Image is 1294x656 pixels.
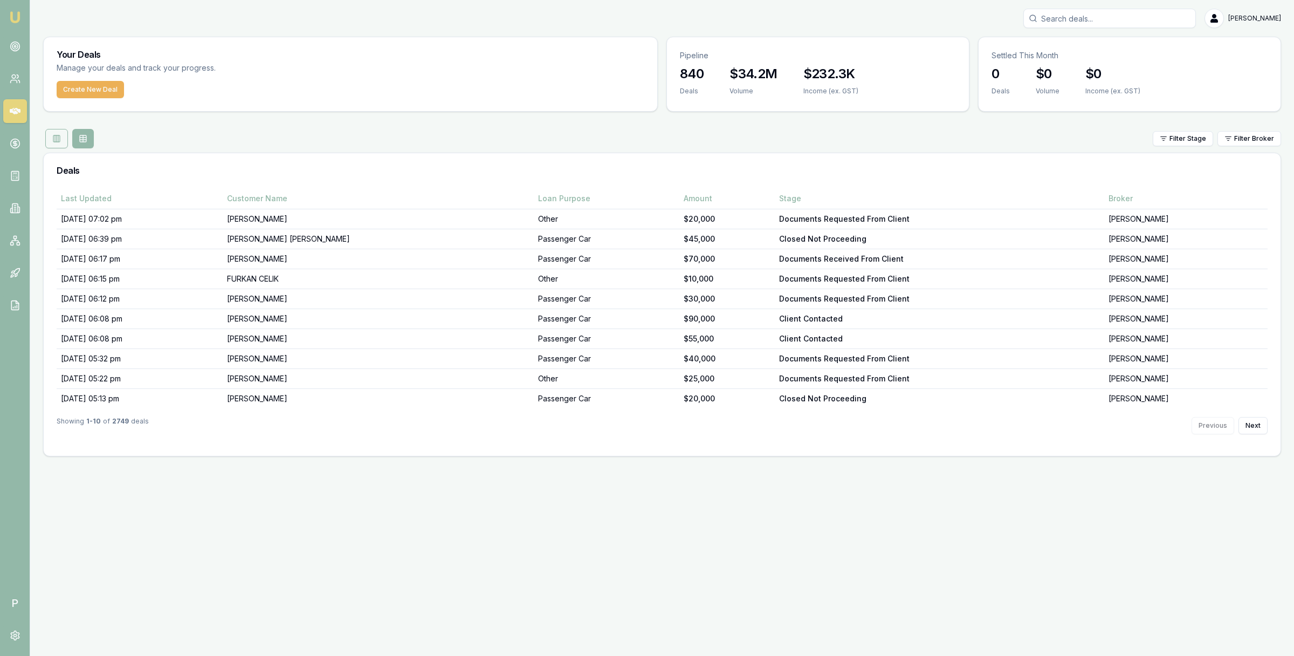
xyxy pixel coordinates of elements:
[1104,289,1268,309] td: [PERSON_NAME]
[779,193,1100,204] div: Stage
[779,333,1100,344] div: Client Contacted
[223,349,534,369] td: [PERSON_NAME]
[227,193,529,204] div: Customer Name
[534,349,679,369] td: Passenger Car
[684,313,771,324] div: $90,000
[57,209,223,229] td: [DATE] 07:02 pm
[684,293,771,304] div: $30,000
[680,50,956,61] p: Pipeline
[1153,131,1213,146] button: Filter Stage
[3,591,27,615] span: P
[779,313,1100,324] div: Client Contacted
[1104,269,1268,289] td: [PERSON_NAME]
[86,417,101,434] strong: 1 - 10
[1036,65,1059,83] h3: $0
[57,249,223,269] td: [DATE] 06:17 pm
[992,50,1268,61] p: Settled This Month
[534,269,679,289] td: Other
[1104,209,1268,229] td: [PERSON_NAME]
[992,65,1010,83] h3: 0
[779,353,1100,364] div: Documents Requested From Client
[223,209,534,229] td: [PERSON_NAME]
[1085,65,1140,83] h3: $0
[779,274,1100,284] div: Documents Requested From Client
[684,353,771,364] div: $40,000
[223,229,534,249] td: [PERSON_NAME] [PERSON_NAME]
[779,254,1100,264] div: Documents Received From Client
[534,389,679,409] td: Passenger Car
[779,234,1100,244] div: Closed Not Proceeding
[1036,87,1059,95] div: Volume
[112,417,129,434] strong: 2749
[57,50,644,59] h3: Your Deals
[1228,14,1281,23] span: [PERSON_NAME]
[223,249,534,269] td: [PERSON_NAME]
[1104,309,1268,329] td: [PERSON_NAME]
[684,333,771,344] div: $55,000
[57,289,223,309] td: [DATE] 06:12 pm
[57,62,333,74] p: Manage your deals and track your progress.
[684,254,771,264] div: $70,000
[223,309,534,329] td: [PERSON_NAME]
[1023,9,1196,28] input: Search deals
[61,193,218,204] div: Last Updated
[534,209,679,229] td: Other
[1104,229,1268,249] td: [PERSON_NAME]
[779,373,1100,384] div: Documents Requested From Client
[1169,134,1206,143] span: Filter Stage
[684,393,771,404] div: $20,000
[1085,87,1140,95] div: Income (ex. GST)
[729,87,777,95] div: Volume
[57,81,124,98] button: Create New Deal
[729,65,777,83] h3: $34.2M
[57,166,1268,175] h3: Deals
[779,393,1100,404] div: Closed Not Proceeding
[1104,349,1268,369] td: [PERSON_NAME]
[1104,369,1268,389] td: [PERSON_NAME]
[803,65,858,83] h3: $232.3K
[992,87,1010,95] div: Deals
[684,373,771,384] div: $25,000
[1104,329,1268,349] td: [PERSON_NAME]
[57,417,149,434] div: Showing of deals
[534,249,679,269] td: Passenger Car
[534,309,679,329] td: Passenger Car
[57,269,223,289] td: [DATE] 06:15 pm
[779,214,1100,224] div: Documents Requested From Client
[680,87,704,95] div: Deals
[684,193,771,204] div: Amount
[223,389,534,409] td: [PERSON_NAME]
[684,274,771,284] div: $10,000
[223,369,534,389] td: [PERSON_NAME]
[223,289,534,309] td: [PERSON_NAME]
[1104,389,1268,409] td: [PERSON_NAME]
[57,389,223,409] td: [DATE] 05:13 pm
[534,289,679,309] td: Passenger Car
[534,369,679,389] td: Other
[684,214,771,224] div: $20,000
[57,229,223,249] td: [DATE] 06:39 pm
[534,329,679,349] td: Passenger Car
[1217,131,1281,146] button: Filter Broker
[1234,134,1274,143] span: Filter Broker
[57,369,223,389] td: [DATE] 05:22 pm
[9,11,22,24] img: emu-icon-u.png
[534,229,679,249] td: Passenger Car
[538,193,675,204] div: Loan Purpose
[1104,249,1268,269] td: [PERSON_NAME]
[223,329,534,349] td: [PERSON_NAME]
[223,269,534,289] td: FURKAN CELIK
[779,293,1100,304] div: Documents Requested From Client
[1109,193,1263,204] div: Broker
[803,87,858,95] div: Income (ex. GST)
[680,65,704,83] h3: 840
[57,309,223,329] td: [DATE] 06:08 pm
[684,234,771,244] div: $45,000
[57,349,223,369] td: [DATE] 05:32 pm
[1238,417,1268,434] button: Next
[57,329,223,349] td: [DATE] 06:08 pm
